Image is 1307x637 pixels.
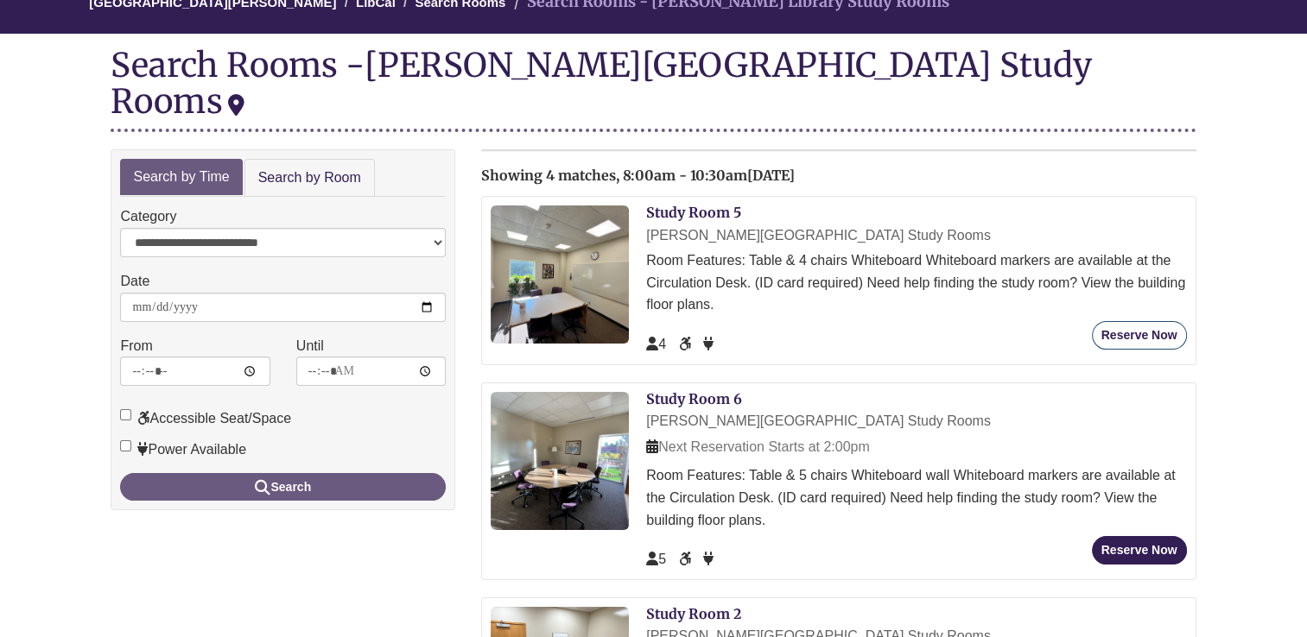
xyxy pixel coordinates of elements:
[703,337,714,351] span: Power Available
[244,159,375,198] a: Search by Room
[646,410,1186,432] div: [PERSON_NAME][GEOGRAPHIC_DATA] Study Rooms
[120,407,291,430] label: Accessible Seat/Space
[646,249,1186,316] div: Room Features: Table & 4 chairs Whiteboard Whiteboard markers are available at the Circulation De...
[120,438,246,461] label: Power Available
[703,552,714,566] span: Power Available
[491,205,629,344] img: Study Room 5
[481,168,1196,184] h2: Showing 4 matches
[646,605,741,622] a: Study Room 2
[646,390,742,407] a: Study Room 6
[120,270,149,293] label: Date
[1092,536,1187,564] button: Reserve Now
[679,337,695,351] span: Accessible Seat/Space
[120,335,152,357] label: From
[646,204,741,221] a: Study Room 5
[296,335,324,357] label: Until
[491,392,629,530] img: Study Room 6
[646,464,1186,531] div: Room Features: Table & 5 chairs Whiteboard wall Whiteboard markers are available at the Circulati...
[120,473,446,501] button: Search
[120,409,131,420] input: Accessible Seat/Space
[120,205,176,228] label: Category
[120,440,131,451] input: Power Available
[646,337,666,351] span: The capacity of this space
[616,167,795,184] span: , 8:00am - 10:30am[DATE]
[646,224,1186,247] div: [PERSON_NAME][GEOGRAPHIC_DATA] Study Rooms
[1092,321,1187,350] button: Reserve Now
[679,552,695,566] span: Accessible Seat/Space
[646,439,870,454] span: Next Reservation Starts at 2:00pm
[111,44,1091,122] div: [PERSON_NAME][GEOGRAPHIC_DATA] Study Rooms
[111,47,1196,131] div: Search Rooms -
[646,552,666,566] span: The capacity of this space
[120,159,242,196] a: Search by Time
